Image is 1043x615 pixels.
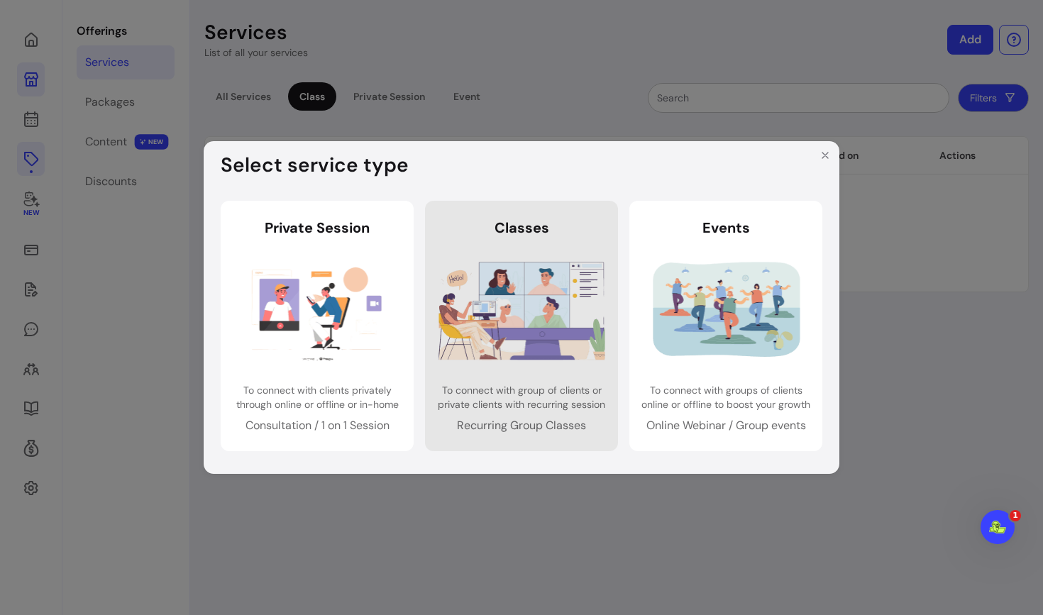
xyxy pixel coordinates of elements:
a: EventsTo connect with groups of clients online or offline to boost your growthOnline Webinar / Gr... [629,201,822,450]
p: Online Webinar / Group events [641,417,811,434]
img: Classes [438,255,605,365]
button: Close [814,144,837,167]
header: Events [641,218,811,238]
p: Recurring Group Classes [436,417,607,434]
span: 1 [1010,510,1021,521]
a: ClassesTo connect with group of clients or private clients with recurring sessionRecurring Group ... [425,201,618,450]
img: Private Session [234,255,401,365]
a: Private SessionTo connect with clients privately through online or offline or in-homeConsultation... [221,201,414,450]
p: Consultation / 1 on 1 Session [232,417,402,434]
header: Classes [436,218,607,238]
p: To connect with clients privately through online or offline or in-home [232,383,402,411]
iframe: Intercom live chat [981,510,1015,544]
img: Events [643,255,810,365]
p: To connect with groups of clients online or offline to boost your growth [641,383,811,411]
p: To connect with group of clients or private clients with recurring session [436,383,607,411]
header: Select service type [204,141,839,189]
header: Private Session [232,218,402,238]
